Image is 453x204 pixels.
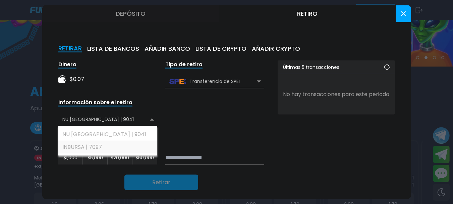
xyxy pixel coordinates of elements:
button: LISTA DE CRYPTO [195,45,246,52]
button: AÑADIR BANCO [145,45,190,52]
div: Transferencia de SPEI [165,75,264,88]
button: $5,000 [83,151,108,164]
p: No hay transacciones para este periodo [283,90,389,98]
button: $50,000 [132,151,157,164]
div: NU [GEOGRAPHIC_DATA] | 9041 [58,128,157,140]
p: Últimas 5 transacciones [283,65,339,69]
div: NU [GEOGRAPHIC_DATA] | 9041 [58,113,157,126]
button: $1,000 [58,151,83,164]
div: Dinero [58,60,76,68]
div: INBURSA | 7097 [58,140,157,153]
button: AÑADIR CRYPTO [252,45,300,52]
div: Tipo de retiro [165,60,203,68]
img: Transferencia de SPEI [169,79,186,84]
button: LISTA DE BANCOS [87,45,139,52]
button: Retirar [124,174,198,190]
button: Retiro [219,5,396,22]
button: RETIRAR [58,45,82,52]
div: $ 0.07 [70,75,84,83]
div: Información sobre el retiro [58,98,132,106]
button: Depósito [42,5,219,22]
button: $20,000 [108,151,132,164]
